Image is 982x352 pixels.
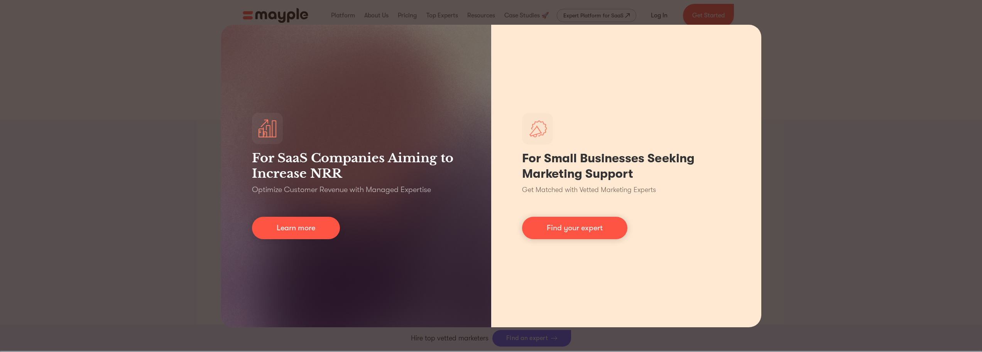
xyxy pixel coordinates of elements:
p: Optimize Customer Revenue with Managed Expertise [252,184,431,195]
p: Get Matched with Vetted Marketing Experts [522,185,656,195]
a: Find your expert [522,217,627,239]
a: Learn more [252,217,340,239]
h3: For SaaS Companies Aiming to Increase NRR [252,150,460,181]
h1: For Small Businesses Seeking Marketing Support [522,151,730,182]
